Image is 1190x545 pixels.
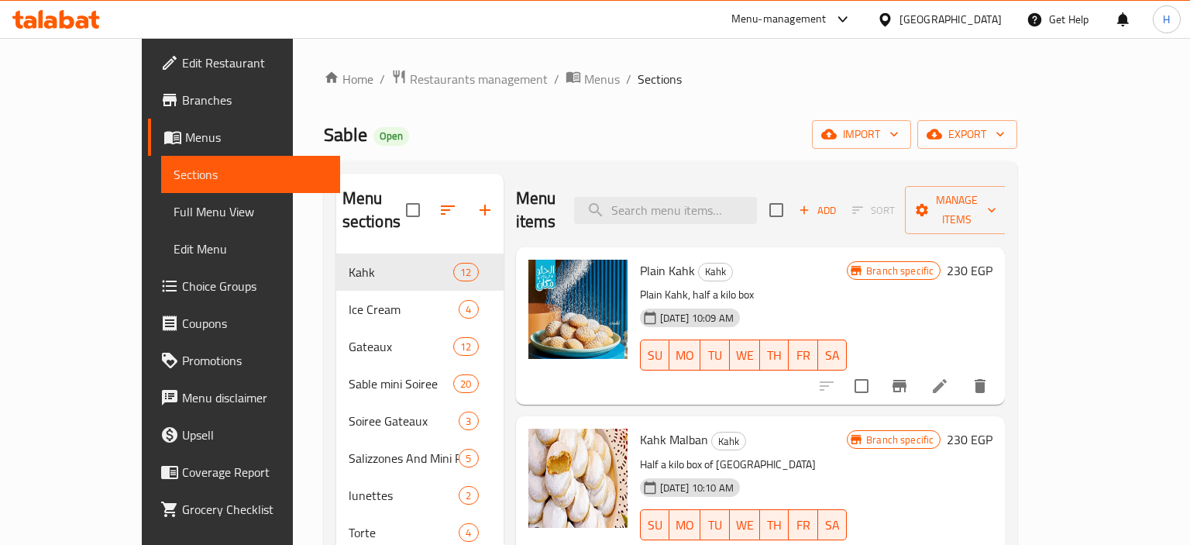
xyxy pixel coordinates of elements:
[699,263,732,281] span: Kahk
[640,259,695,282] span: Plain Kahk
[324,69,1018,89] nav: breadcrumb
[161,156,341,193] a: Sections
[324,117,367,152] span: Sable
[730,340,760,371] button: WE
[185,128,328,147] span: Menus
[845,370,878,402] span: Select to update
[148,491,341,528] a: Grocery Checklist
[640,285,848,305] p: Plain Kahk, half a kilo box
[391,69,548,89] a: Restaurants management
[182,463,328,481] span: Coverage Report
[905,186,1009,234] button: Manage items
[454,340,477,354] span: 12
[528,429,628,528] img: Kahk Malban
[793,198,842,222] span: Add item
[860,264,940,278] span: Branch specific
[459,486,478,505] div: items
[707,514,724,536] span: TU
[818,509,848,540] button: SA
[342,187,406,233] h2: Menu sections
[349,412,459,430] span: Soiree Gateaux
[148,44,341,81] a: Edit Restaurant
[640,455,848,474] p: Half a kilo box of [GEOGRAPHIC_DATA]
[380,70,385,88] li: /
[640,509,669,540] button: SU
[824,125,899,144] span: import
[930,125,1005,144] span: export
[182,91,328,109] span: Branches
[698,263,733,281] div: Kahk
[182,277,328,295] span: Choice Groups
[796,202,838,219] span: Add
[349,449,459,467] span: Salizzones And Mini Pizza
[453,337,478,356] div: items
[917,191,996,229] span: Manage items
[640,428,708,451] span: Kahk Malban
[760,509,789,540] button: TH
[789,340,818,371] button: FR
[881,367,918,405] button: Branch-specific-item
[899,11,1002,28] div: [GEOGRAPHIC_DATA]
[410,70,548,88] span: Restaurants management
[349,486,459,505] span: lunettes
[161,193,341,230] a: Full Menu View
[349,300,459,319] div: Ice Cream
[812,120,911,149] button: import
[584,70,620,88] span: Menus
[731,10,827,29] div: Menu-management
[712,433,745,450] span: Kahk
[148,379,341,416] a: Menu disclaimer
[789,509,818,540] button: FR
[454,265,477,280] span: 12
[669,340,700,371] button: MO
[182,314,328,333] span: Coupons
[707,344,724,367] span: TU
[349,374,454,393] span: Sable mini Soiree
[795,344,812,367] span: FR
[860,433,940,447] span: Branch specific
[459,523,478,542] div: items
[174,240,328,258] span: Edit Menu
[397,194,429,226] span: Select all sections
[711,432,746,450] div: Kahk
[429,191,466,229] span: Sort sections
[459,414,477,429] span: 3
[961,367,999,405] button: delete
[736,344,754,367] span: WE
[336,291,504,328] div: Ice Cream4
[795,514,812,536] span: FR
[676,344,694,367] span: MO
[349,263,454,281] span: Kahk
[700,340,730,371] button: TU
[336,365,504,402] div: Sable mini Soiree20
[336,328,504,365] div: Gateaux12
[148,81,341,119] a: Branches
[730,509,760,540] button: WE
[824,344,841,367] span: SA
[182,351,328,370] span: Promotions
[182,426,328,444] span: Upsell
[626,70,631,88] li: /
[336,440,504,477] div: Salizzones And Mini Pizza5
[148,119,341,156] a: Menus
[459,451,477,466] span: 5
[148,267,341,305] a: Choice Groups
[182,53,328,72] span: Edit Restaurant
[148,454,341,491] a: Coverage Report
[818,340,848,371] button: SA
[930,377,949,395] a: Edit menu item
[148,342,341,379] a: Promotions
[349,523,459,542] span: Torte
[766,514,783,536] span: TH
[161,230,341,267] a: Edit Menu
[459,302,477,317] span: 4
[174,202,328,221] span: Full Menu View
[638,70,682,88] span: Sections
[760,340,789,371] button: TH
[349,337,454,356] span: Gateaux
